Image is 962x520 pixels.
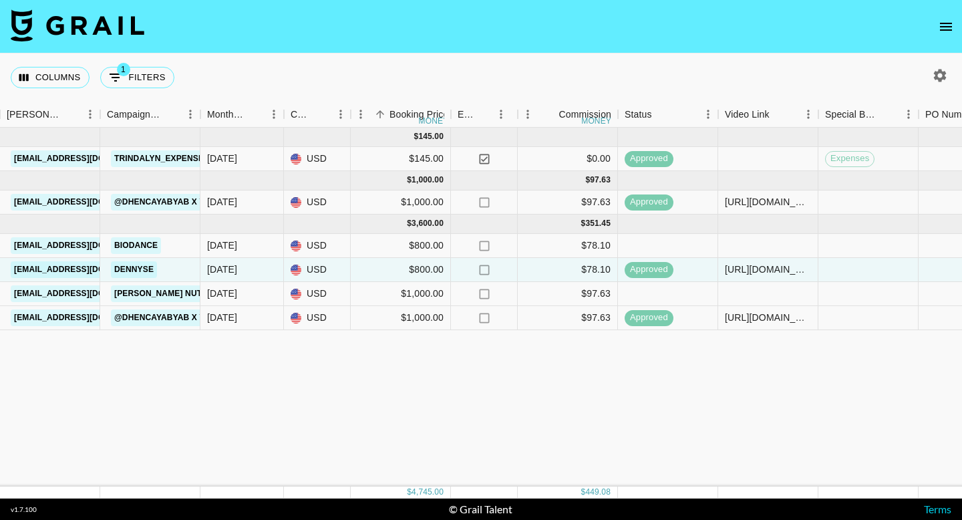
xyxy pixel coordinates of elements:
div: $97.63 [518,282,618,306]
div: $78.10 [518,234,618,258]
div: Aug '25 [207,287,237,300]
div: $0.00 [518,147,618,171]
button: Menu [264,104,284,124]
a: Trindalyn_ExpenseReimbursement_Nourish [111,150,321,167]
div: Month Due [207,102,245,128]
div: v 1.7.100 [11,505,37,514]
div: $1,000.00 [351,282,451,306]
div: Currency [284,102,351,128]
span: approved [625,311,673,324]
div: $ [581,218,586,229]
a: @dhencayabyab x Yepoda [111,309,237,326]
button: Menu [899,104,919,124]
div: Status [625,102,652,128]
button: Menu [698,104,718,124]
div: $ [407,487,412,498]
a: [EMAIL_ADDRESS][DOMAIN_NAME] [11,309,160,326]
a: Dennyse [111,261,157,278]
button: Sort [880,105,899,124]
div: https://www.instagram.com/reel/DNN089LxtwO/?utm_source=ig_web_copy_link [725,311,811,324]
a: Biodance [111,237,161,254]
button: Menu [180,104,200,124]
div: USD [284,306,351,330]
button: Sort [476,105,495,124]
div: Special Booking Type [818,102,919,128]
a: [EMAIL_ADDRESS][DOMAIN_NAME] [11,261,160,278]
button: Sort [371,105,389,124]
div: Aug '25 [207,263,237,276]
button: Sort [162,105,180,124]
div: 1,000.00 [412,174,444,186]
div: Month Due [200,102,284,128]
div: Special Booking Type [825,102,880,128]
div: Status [618,102,718,128]
span: approved [625,263,673,276]
div: $ [585,174,590,186]
button: Menu [331,104,351,124]
button: Menu [798,104,818,124]
div: © Grail Talent [449,503,512,516]
span: approved [625,196,673,209]
div: $ [407,174,412,186]
div: Currency [291,102,312,128]
button: Sort [312,105,331,124]
div: Video Link [718,102,818,128]
div: Aug '25 [207,239,237,252]
button: Sort [770,105,788,124]
div: $ [414,131,419,142]
div: USD [284,147,351,171]
button: Menu [80,104,100,124]
div: Commission [558,102,611,128]
button: Sort [652,105,671,124]
a: @dhencayabyab x Yepoda [111,194,237,211]
div: USD [284,258,351,282]
div: $97.63 [518,306,618,330]
div: Campaign (Type) [107,102,162,128]
span: Expenses [826,152,874,165]
div: Video Link [725,102,770,128]
div: 3,600.00 [412,218,444,229]
div: USD [284,190,351,215]
div: money [419,117,449,125]
button: Sort [61,105,80,124]
a: [PERSON_NAME] Nutrition X Trindalyn [111,285,289,302]
div: 351.45 [585,218,611,229]
div: money [581,117,611,125]
a: [EMAIL_ADDRESS][DOMAIN_NAME] [11,150,160,167]
div: 4,745.00 [412,487,444,498]
div: Jun '25 [207,152,237,165]
div: $78.10 [518,258,618,282]
a: [EMAIL_ADDRESS][DOMAIN_NAME] [11,237,160,254]
div: Aug '25 [207,311,237,324]
button: Sort [540,105,558,124]
div: USD [284,282,351,306]
button: Show filters [100,67,174,88]
div: Expenses: Remove Commission? [451,102,518,128]
button: Sort [245,105,264,124]
div: Booking Price [389,102,448,128]
div: https://www.instagram.com/reel/DOOggIKEQ7k/?utm_source=ig_web_copy_link&igsh=MzRlODBiNWFlZA== [725,263,811,276]
div: Expenses: Remove Commission? [458,102,476,128]
div: $ [581,487,586,498]
span: 1 [117,63,130,76]
div: $800.00 [351,234,451,258]
button: Menu [491,104,511,124]
span: approved [625,152,673,165]
div: 145.00 [418,131,444,142]
div: [PERSON_NAME] [7,102,61,128]
a: [EMAIL_ADDRESS][DOMAIN_NAME] [11,285,160,302]
div: $ [407,218,412,229]
a: [EMAIL_ADDRESS][DOMAIN_NAME] [11,194,160,211]
button: open drawer [933,13,959,40]
button: Menu [351,104,371,124]
div: $97.63 [518,190,618,215]
img: Grail Talent [11,9,144,41]
div: $145.00 [351,147,451,171]
button: Menu [518,104,538,124]
div: $1,000.00 [351,306,451,330]
div: Campaign (Type) [100,102,200,128]
div: 449.08 [585,487,611,498]
div: $800.00 [351,258,451,282]
div: USD [284,234,351,258]
button: Select columns [11,67,90,88]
